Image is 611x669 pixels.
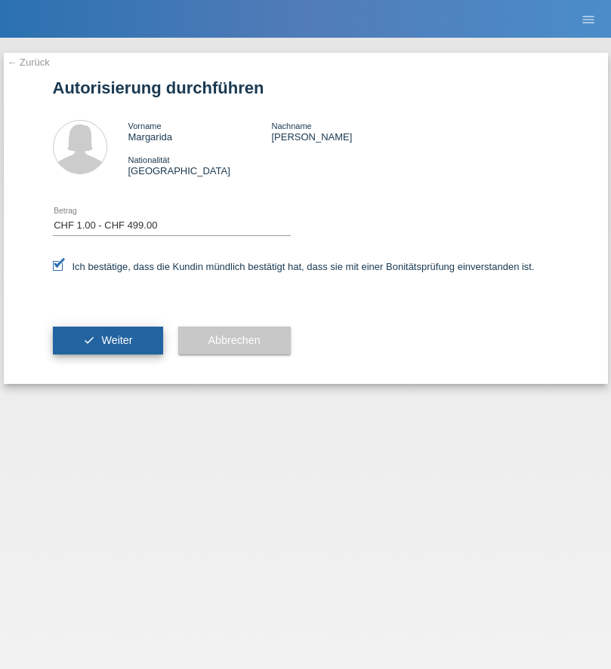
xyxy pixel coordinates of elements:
[8,57,50,68] a: ← Zurück
[271,121,311,130] span: Nachname
[128,120,272,143] div: Margarida
[83,334,95,346] i: check
[53,78,559,97] h1: Autorisierung durchführen
[53,327,163,355] button: check Weiter
[101,334,132,346] span: Weiter
[53,261,535,272] label: Ich bestätige, dass die Kundin mündlich bestätigt hat, dass sie mit einer Bonitätsprüfung einvers...
[178,327,291,355] button: Abbrechen
[128,155,170,164] span: Nationalität
[581,12,596,27] i: menu
[128,154,272,176] div: [GEOGRAPHIC_DATA]
[128,121,162,130] span: Vorname
[271,120,415,143] div: [PERSON_NAME]
[208,334,261,346] span: Abbrechen
[573,14,603,23] a: menu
